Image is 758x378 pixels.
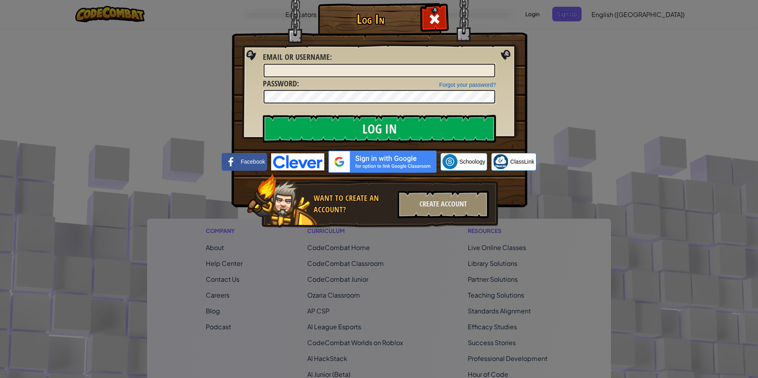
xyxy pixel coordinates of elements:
img: clever-logo-blue.png [271,153,324,170]
input: Log In [263,115,496,143]
span: Password [263,78,297,89]
div: Want to create an account? [314,193,393,215]
span: ClassLink [510,158,534,166]
label: : [263,78,299,90]
span: Schoology [459,158,485,166]
a: Forgot your password? [439,82,496,88]
img: gplus_sso_button2.svg [328,151,436,173]
img: schoology.png [442,154,457,169]
img: classlink-logo-small.png [493,154,508,169]
span: Facebook [241,158,265,166]
img: facebook_small.png [224,154,239,169]
span: Email or Username [263,52,330,62]
div: Create Account [398,191,489,218]
h1: Log In [320,12,421,26]
label: : [263,52,332,63]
